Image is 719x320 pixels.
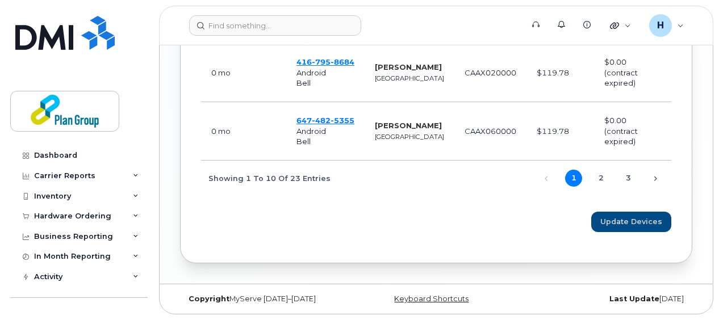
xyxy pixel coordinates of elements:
[296,116,354,125] a: 6474825355
[375,62,442,71] strong: [PERSON_NAME]
[189,15,361,36] input: Find something...
[604,126,655,147] div: (contract expired)
[592,170,609,187] a: 2
[526,44,594,102] td: $119.78
[454,44,526,102] td: CAAX020000
[394,294,469,303] a: Keyboard Shortcuts
[604,68,655,89] div: (contract expired)
[201,168,331,187] div: Showing 1 to 10 of 23 entries
[296,127,326,136] span: Android
[594,102,665,161] td: $0.00
[296,57,354,66] a: 4167958684
[296,137,311,146] span: Bell
[201,44,286,102] td: October 02, 2025 00:48
[565,170,582,187] a: 1
[609,294,659,303] strong: Last Update
[641,14,692,37] div: Helpdesk
[296,68,326,77] span: Android
[602,14,639,37] div: Quicklinks
[296,116,354,125] span: 647
[591,212,671,232] button: Update Devices
[538,170,555,187] a: Previous
[331,57,354,66] span: 8684
[454,102,526,161] td: CAAX060000
[201,102,286,161] td: October 02, 2025 00:48
[180,294,351,304] div: MyServe [DATE]–[DATE]
[331,116,354,125] span: 5355
[296,57,354,66] span: 416
[312,57,331,66] span: 795
[189,294,229,303] strong: Copyright
[312,116,331,125] span: 482
[375,121,442,130] strong: [PERSON_NAME]
[647,170,664,187] a: Next
[375,133,444,141] small: [GEOGRAPHIC_DATA]
[620,170,637,187] a: 3
[521,294,692,304] div: [DATE]
[296,78,311,87] span: Bell
[657,19,664,32] span: H
[594,44,665,102] td: $0.00
[526,102,594,161] td: $119.78
[375,74,444,82] small: [GEOGRAPHIC_DATA]
[600,216,662,227] span: Update Devices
